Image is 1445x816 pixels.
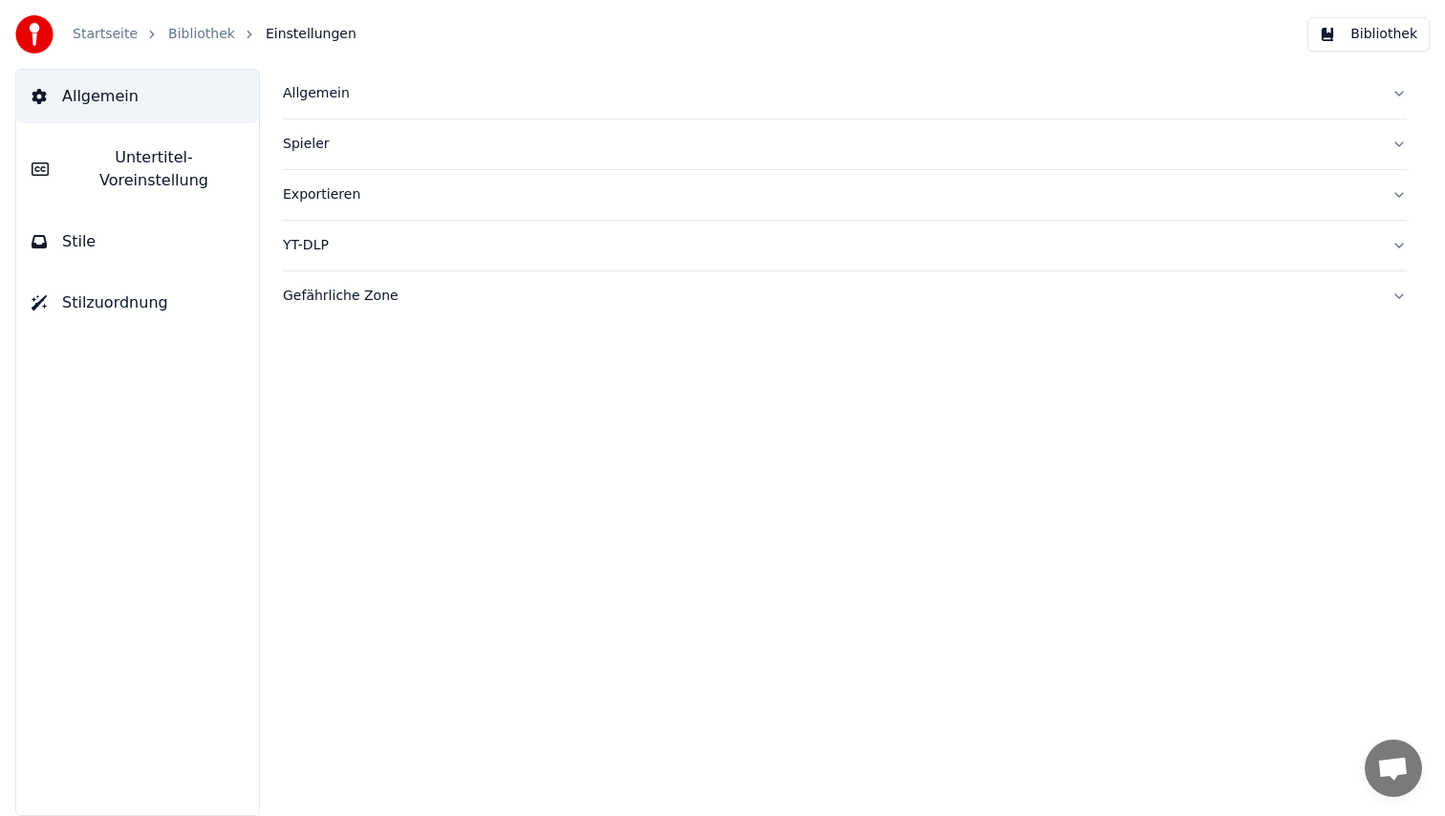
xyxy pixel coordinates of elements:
[266,25,356,44] span: Einstellungen
[15,15,54,54] img: youka
[73,25,138,44] a: Startseite
[283,185,1376,204] div: Exportieren
[16,215,259,268] button: Stile
[73,25,356,44] nav: breadcrumb
[16,70,259,123] button: Allgemein
[16,276,259,330] button: Stilzuordnung
[283,170,1407,220] button: Exportieren
[1307,17,1430,52] button: Bibliothek
[16,131,259,207] button: Untertitel-Voreinstellung
[283,69,1407,118] button: Allgemein
[283,135,1376,154] div: Spieler
[62,85,139,108] span: Allgemein
[283,287,1376,306] div: Gefährliche Zone
[64,146,244,192] span: Untertitel-Voreinstellung
[283,84,1376,103] div: Allgemein
[168,25,235,44] a: Bibliothek
[283,221,1407,270] button: YT-DLP
[62,291,168,314] span: Stilzuordnung
[283,271,1407,321] button: Gefährliche Zone
[1365,740,1422,797] div: Chat öffnen
[62,230,96,253] span: Stile
[283,119,1407,169] button: Spieler
[283,236,1376,255] div: YT-DLP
